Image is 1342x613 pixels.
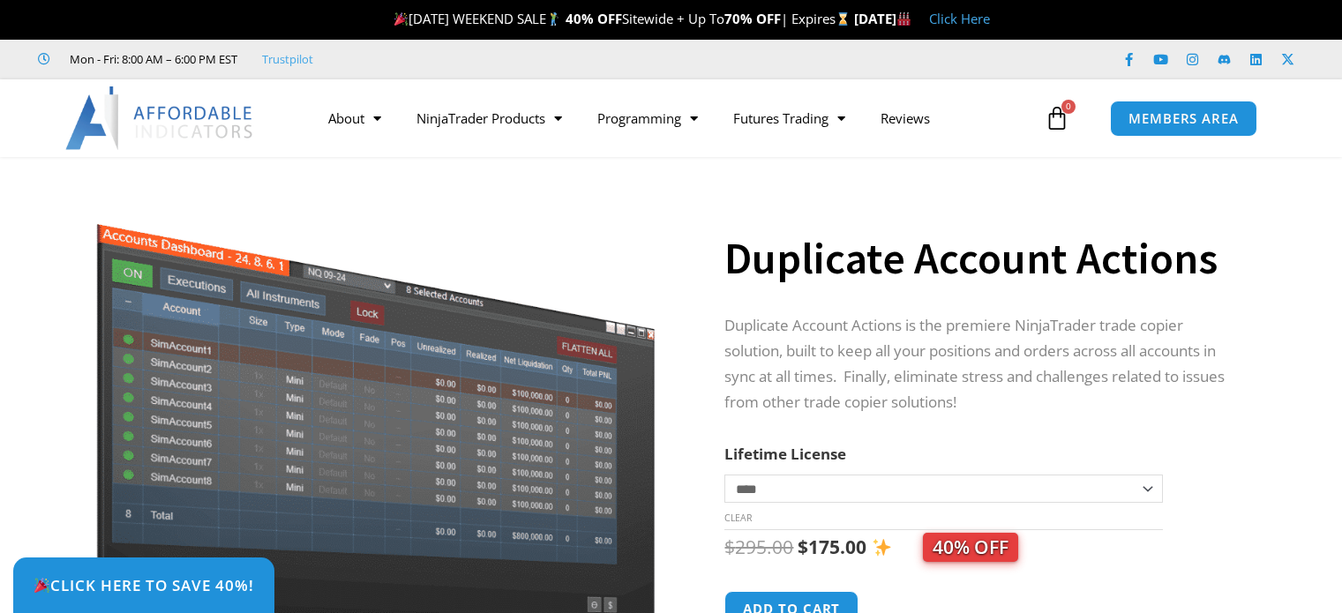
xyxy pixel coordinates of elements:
p: Duplicate Account Actions is the premiere NinjaTrader trade copier solution, built to keep all yo... [724,313,1240,415]
a: MEMBERS AREA [1110,101,1257,137]
a: Clear options [724,512,752,524]
span: $ [724,535,735,559]
span: Click Here to save 40%! [34,578,254,593]
a: About [311,98,399,138]
img: 🏌️‍♂️ [547,12,560,26]
bdi: 295.00 [724,535,793,559]
span: $ [798,535,808,559]
h1: Duplicate Account Actions [724,228,1240,289]
a: 0 [1018,93,1096,144]
span: 0 [1061,100,1076,114]
span: Mon - Fri: 8:00 AM – 6:00 PM EST [65,49,237,70]
a: Futures Trading [716,98,863,138]
a: Click Here [929,10,990,27]
nav: Menu [311,98,1040,138]
img: 🎉 [394,12,408,26]
strong: 40% OFF [566,10,622,27]
img: ⌛ [836,12,850,26]
a: Trustpilot [262,49,313,70]
a: Reviews [863,98,948,138]
span: [DATE] WEEKEND SALE Sitewide + Up To | Expires [390,10,853,27]
img: 🎉 [34,578,49,593]
img: ✨ [873,538,891,557]
bdi: 175.00 [798,535,866,559]
span: MEMBERS AREA [1128,112,1239,125]
label: Lifetime License [724,444,846,464]
a: 🎉Click Here to save 40%! [13,557,274,613]
strong: 70% OFF [724,10,781,27]
strong: [DATE] [854,10,911,27]
img: 🏭 [897,12,911,26]
a: NinjaTrader Products [399,98,580,138]
a: Programming [580,98,716,138]
img: LogoAI | Affordable Indicators – NinjaTrader [65,86,255,150]
span: 40% OFF [923,533,1018,562]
